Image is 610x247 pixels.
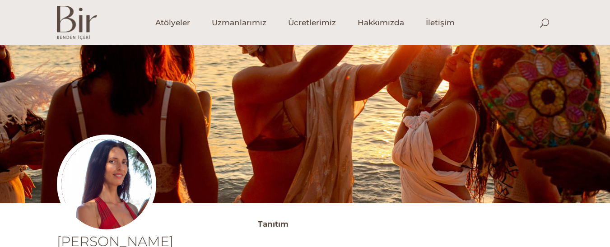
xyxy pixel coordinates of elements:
span: Hakkımızda [358,18,404,28]
img: amberprofil1-300x300.jpg [57,135,156,234]
span: Ücretlerimiz [288,18,336,28]
h3: Tanıtım [258,217,554,231]
span: İletişim [426,18,455,28]
span: Atölyeler [155,18,190,28]
span: Uzmanlarımız [212,18,266,28]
